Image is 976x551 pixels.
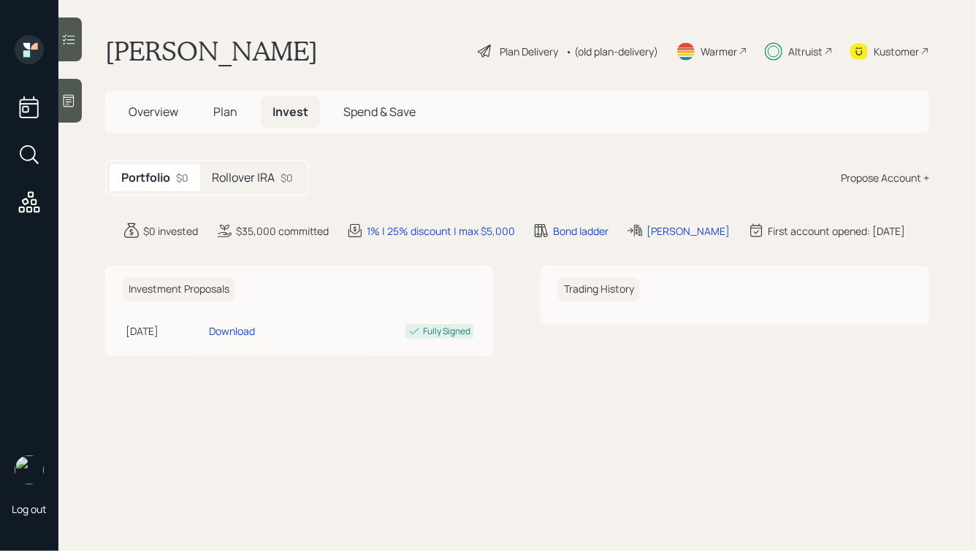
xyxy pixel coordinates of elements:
h6: Trading History [558,277,640,301]
div: First account opened: [DATE] [768,223,905,239]
span: Spend & Save [343,104,416,120]
div: 1% | 25% discount | max $5,000 [367,223,515,239]
div: Plan Delivery [500,44,558,59]
h1: [PERSON_NAME] [105,35,318,67]
div: $0 [176,170,188,185]
h6: Investment Proposals [123,277,235,301]
div: Altruist [788,44,823,59]
h5: Rollover IRA [212,171,275,185]
div: Warmer [701,44,737,59]
div: Bond ladder [553,223,609,239]
div: Fully Signed [423,325,470,338]
div: Kustomer [874,44,919,59]
img: hunter_neumayer.jpg [15,455,44,485]
div: Propose Account + [841,170,929,185]
span: Plan [213,104,237,120]
span: Invest [272,104,308,120]
div: • (old plan-delivery) [565,44,658,59]
div: Log out [12,502,47,516]
span: Overview [129,104,178,120]
h5: Portfolio [121,171,170,185]
div: [DATE] [126,323,203,339]
div: $35,000 committed [236,223,329,239]
div: Download [209,323,255,339]
div: [PERSON_NAME] [647,223,730,239]
div: $0 [281,170,293,185]
div: $0 invested [143,223,198,239]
